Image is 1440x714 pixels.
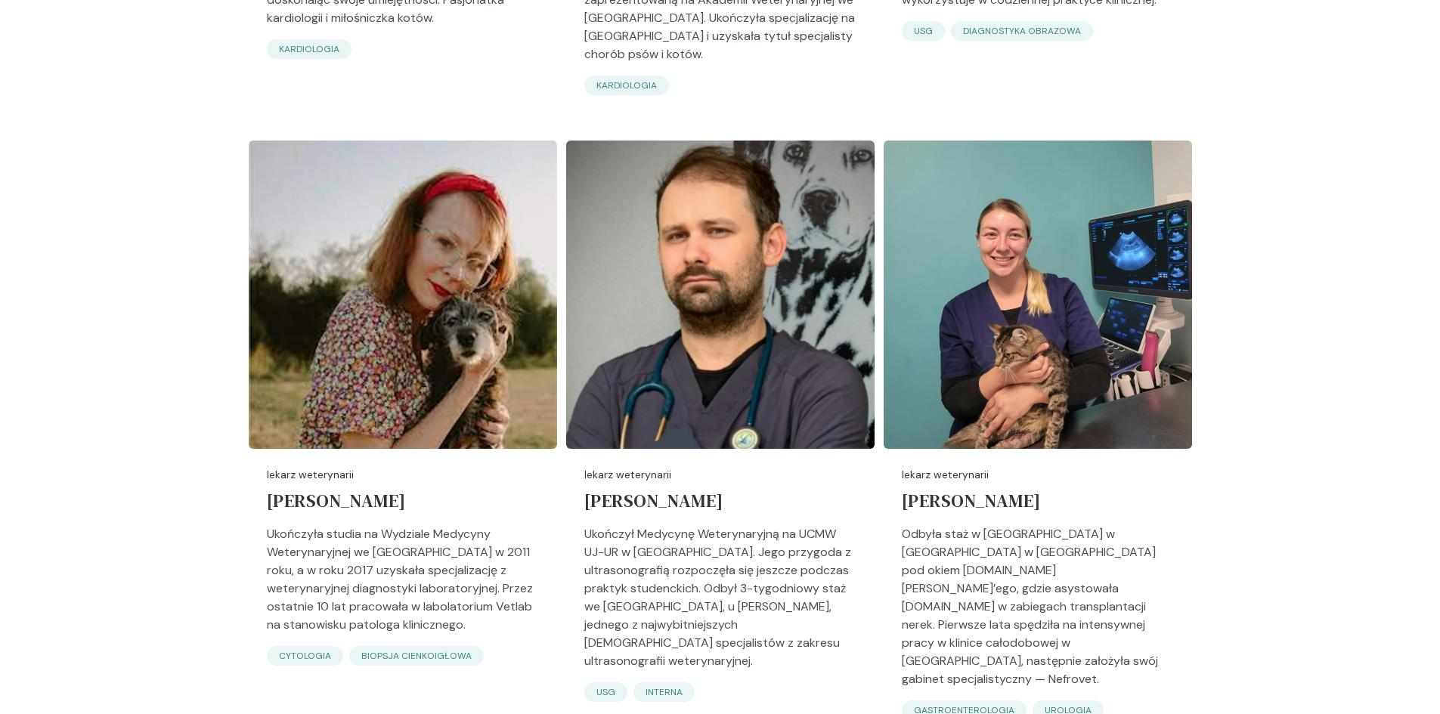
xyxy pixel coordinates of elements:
[902,525,1174,700] p: Odbyła staż w [GEOGRAPHIC_DATA] w [GEOGRAPHIC_DATA] w [GEOGRAPHIC_DATA] pod okiem [DOMAIN_NAME] [...
[361,649,472,663] p: biopsja cienkoigłowa
[279,649,331,663] p: cytologia
[584,483,856,525] a: [PERSON_NAME]
[596,685,615,699] p: USG
[902,467,1174,483] p: lekarz weterynarii
[902,483,1174,525] a: [PERSON_NAME]
[646,685,683,699] p: interna
[267,483,539,525] a: [PERSON_NAME]
[267,525,539,646] p: Ukończyła studia na Wydziale Medycyny Weterynaryjnej we [GEOGRAPHIC_DATA] w 2011 roku, a w roku 2...
[267,467,539,483] p: lekarz weterynarii
[584,525,856,682] p: Ukończył Medycynę Weterynaryjną na UCMW UJ-UR w [GEOGRAPHIC_DATA]. Jego przygoda z ultrasonografi...
[279,42,339,56] p: Kardiologia
[596,79,657,92] p: kardiologia
[914,24,933,38] p: USG
[963,24,1081,38] p: diagnostyka obrazowa
[584,467,856,483] p: lekarz weterynarii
